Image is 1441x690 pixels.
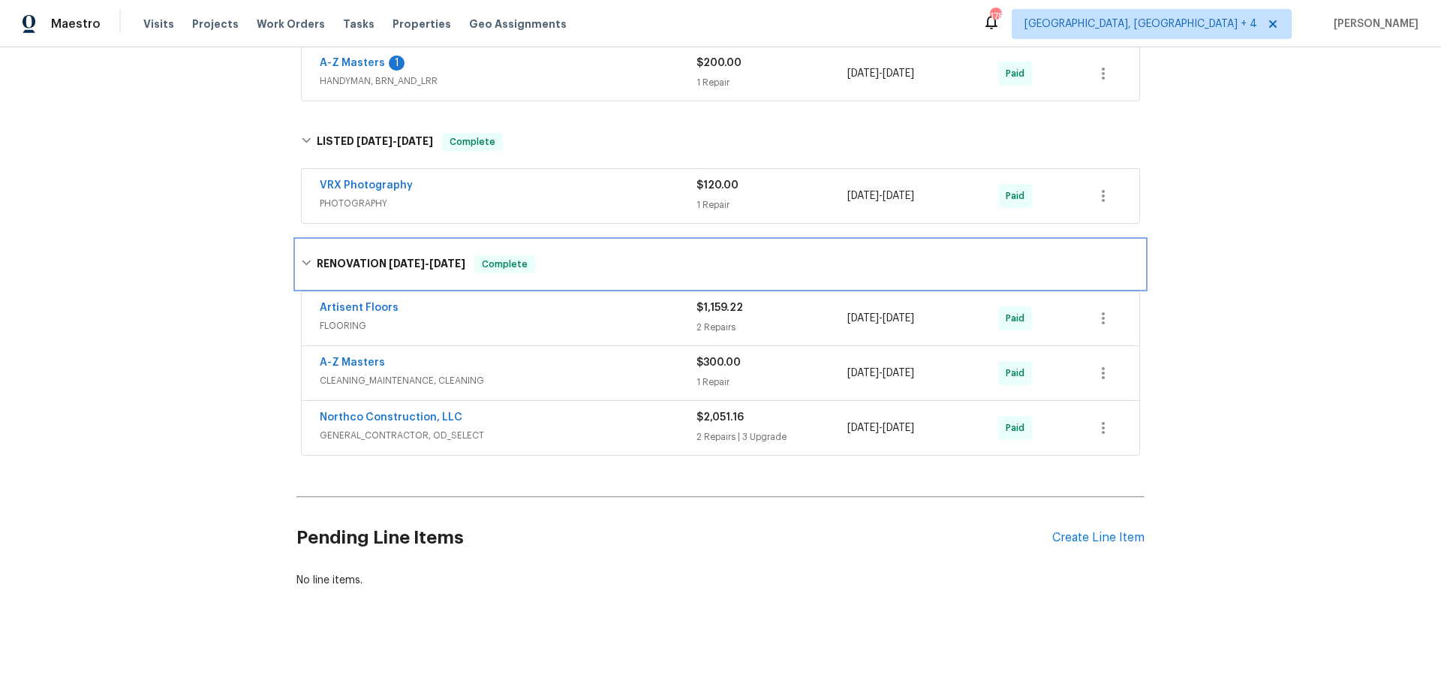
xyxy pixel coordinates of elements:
span: [DATE] [847,191,879,201]
span: Paid [1006,311,1030,326]
span: [DATE] [389,258,425,269]
span: - [847,420,914,435]
span: - [356,136,433,146]
span: [DATE] [883,368,914,378]
span: Maestro [51,17,101,32]
span: [DATE] [847,368,879,378]
span: Paid [1006,420,1030,435]
a: VRX Photography [320,180,413,191]
span: [DATE] [883,68,914,79]
span: Paid [1006,66,1030,81]
div: 1 Repair [696,375,847,390]
a: Northco Construction, LLC [320,412,462,423]
span: $120.00 [696,180,739,191]
div: No line items. [296,573,1145,588]
div: 178 [990,9,1000,24]
span: Visits [143,17,174,32]
a: A-Z Masters [320,357,385,368]
h6: RENOVATION [317,255,465,273]
span: $200.00 [696,58,742,68]
span: PHOTOGRAPHY [320,196,696,211]
div: Create Line Item [1052,531,1145,545]
a: A-Z Masters [320,58,385,68]
span: CLEANING_MAINTENANCE, CLEANING [320,373,696,388]
span: [DATE] [847,423,879,433]
span: Projects [192,17,239,32]
span: - [847,366,914,381]
span: Geo Assignments [469,17,567,32]
span: [GEOGRAPHIC_DATA], [GEOGRAPHIC_DATA] + 4 [1024,17,1257,32]
div: 2 Repairs | 3 Upgrade [696,429,847,444]
div: LISTED [DATE]-[DATE]Complete [296,118,1145,166]
h6: LISTED [317,133,433,151]
span: Complete [476,257,534,272]
span: [DATE] [397,136,433,146]
span: - [389,258,465,269]
span: $1,159.22 [696,303,743,313]
span: Tasks [343,19,375,29]
span: [DATE] [883,191,914,201]
div: 1 Repair [696,75,847,90]
span: [DATE] [883,313,914,324]
span: Paid [1006,366,1030,381]
div: 1 Repair [696,197,847,212]
div: 1 [389,56,405,71]
span: [DATE] [883,423,914,433]
span: [PERSON_NAME] [1328,17,1418,32]
span: [DATE] [356,136,393,146]
a: Artisent Floors [320,303,399,313]
span: - [847,188,914,203]
span: [DATE] [429,258,465,269]
span: HANDYMAN, BRN_AND_LRR [320,74,696,89]
span: Complete [444,134,501,149]
span: $300.00 [696,357,741,368]
div: RENOVATION [DATE]-[DATE]Complete [296,240,1145,288]
div: 2 Repairs [696,320,847,335]
span: - [847,311,914,326]
span: Properties [393,17,451,32]
span: [DATE] [847,313,879,324]
span: $2,051.16 [696,412,744,423]
span: - [847,66,914,81]
span: GENERAL_CONTRACTOR, OD_SELECT [320,428,696,443]
span: FLOORING [320,318,696,333]
h2: Pending Line Items [296,503,1052,573]
span: [DATE] [847,68,879,79]
span: Paid [1006,188,1030,203]
span: Work Orders [257,17,325,32]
